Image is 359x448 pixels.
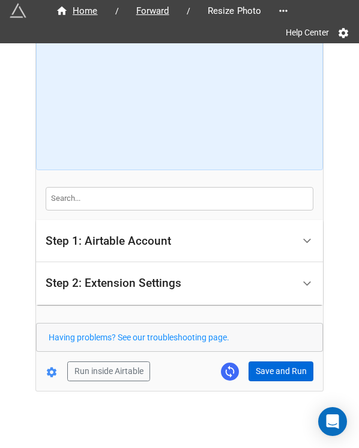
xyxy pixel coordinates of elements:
[36,220,323,263] div: Step 1: Airtable Account
[318,407,347,436] div: Open Intercom Messenger
[43,4,274,18] nav: breadcrumb
[129,4,176,18] span: Forward
[43,4,110,18] a: Home
[36,262,323,305] div: Step 2: Extension Settings
[67,361,150,382] button: Run inside Airtable
[249,361,313,382] button: Save and Run
[277,22,337,43] a: Help Center
[47,22,312,160] iframe: How to Resize Images on Airtable in Bulk!
[124,4,182,18] a: Forward
[56,4,98,18] div: Home
[201,4,269,18] span: Resize Photo
[46,187,313,210] input: Search...
[49,333,229,342] a: Having problems? See our troubleshooting page.
[46,235,171,247] div: Step 1: Airtable Account
[115,5,119,17] li: /
[10,2,26,19] img: miniextensions-icon.73ae0678.png
[46,277,181,289] div: Step 2: Extension Settings
[187,5,190,17] li: /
